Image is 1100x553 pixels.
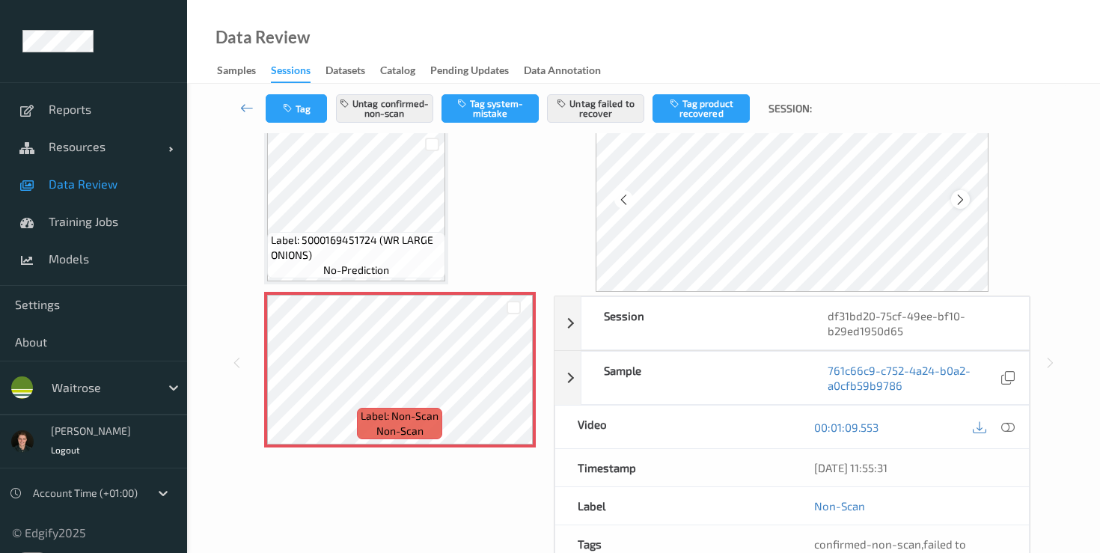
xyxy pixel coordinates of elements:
div: [DATE] 11:55:31 [814,460,1006,475]
div: Data Review [216,30,310,45]
a: 00:01:09.553 [814,420,879,435]
a: Samples [217,61,271,82]
div: Sample761c66c9-c752-4a24-b0a2-a0cfb59b9786 [554,351,1030,405]
div: Samples [217,63,256,82]
div: Catalog [380,63,415,82]
div: Sessions [271,63,311,83]
div: Label [555,487,792,525]
button: Untag failed to recover [547,94,644,123]
button: Tag [266,94,327,123]
span: confirmed-non-scan [814,537,921,551]
span: Session: [769,101,812,116]
button: Tag system-mistake [441,94,539,123]
span: non-scan [376,424,424,439]
button: Tag product recovered [653,94,750,123]
div: Video [555,406,792,448]
div: df31bd20-75cf-49ee-bf10-b29ed1950d65 [805,297,1029,349]
div: Pending Updates [430,63,509,82]
a: Catalog [380,61,430,82]
div: Sessiondf31bd20-75cf-49ee-bf10-b29ed1950d65 [554,296,1030,350]
a: Pending Updates [430,61,524,82]
a: Data Annotation [524,61,616,82]
button: Untag confirmed-non-scan [336,94,433,123]
div: Timestamp [555,449,792,486]
div: Data Annotation [524,63,601,82]
div: Datasets [326,63,365,82]
a: Non-Scan [814,498,865,513]
span: no-prediction [323,263,389,278]
div: Sample [581,352,805,404]
span: Label: Non-Scan [361,409,439,424]
a: 761c66c9-c752-4a24-b0a2-a0cfb59b9786 [828,363,997,393]
span: Label: 5000169451724 (WR LARGE ONIONS) [271,233,441,263]
a: Datasets [326,61,380,82]
div: Session [581,297,805,349]
a: Sessions [271,61,326,83]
